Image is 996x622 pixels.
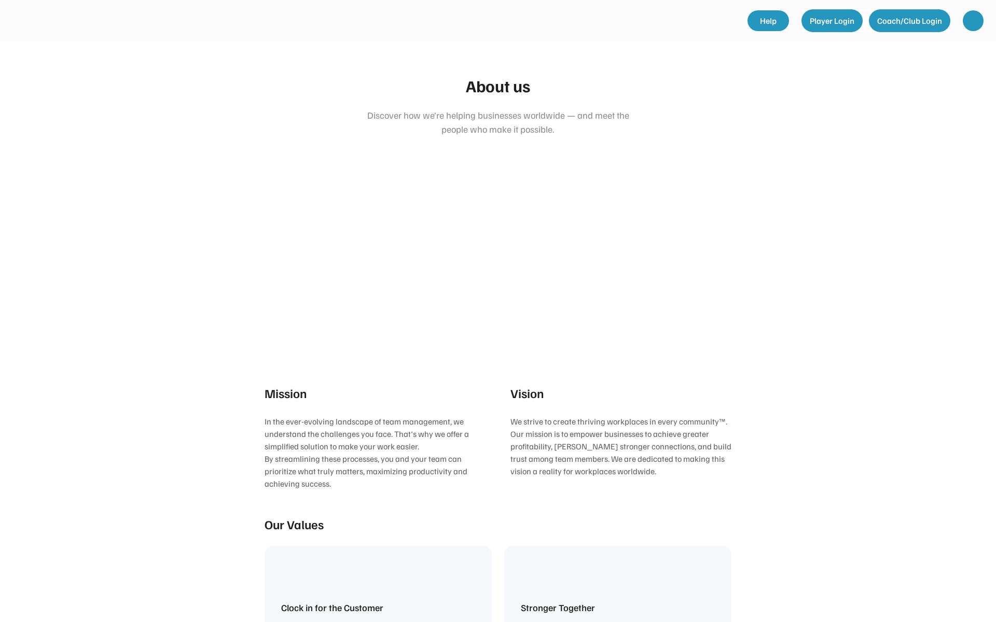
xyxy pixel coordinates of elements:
img: yH5BAEAAAAALAAAAAABAAEAAAIBRAA7 [278,562,308,592]
img: yH5BAEAAAAALAAAAAABAAEAAAIBRAA7 [265,157,731,359]
div: We strive to create thriving workplaces in every community™. Our mission is to empower businesses... [510,415,731,477]
img: yH5BAEAAAAALAAAAAABAAEAAAIBRAA7 [674,126,760,218]
img: yH5BAEAAAAALAAAAAABAAEAAAIBRAA7 [518,562,548,592]
div: Stronger Together [521,601,595,615]
button: Coach/Club Login [869,9,950,32]
button: Player Login [801,9,863,32]
div: Our Values [265,515,324,533]
div: Mission [265,384,307,402]
div: Clock in for the Customer [281,601,383,615]
div: Vision [510,384,544,402]
a: Help [748,10,789,31]
div: In the ever-evolving landscape of team management, we understand the challenges you face. That's ... [265,415,486,490]
img: yH5BAEAAAAALAAAAAABAAEAAAIBRAA7 [968,16,978,26]
img: yH5BAEAAAAALAAAAAABAAEAAAIBRAA7 [15,10,118,30]
div: About us [466,73,530,98]
div: Discover how we’re helping businesses worldwide — and meet the people who make it possible. [355,108,641,136]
